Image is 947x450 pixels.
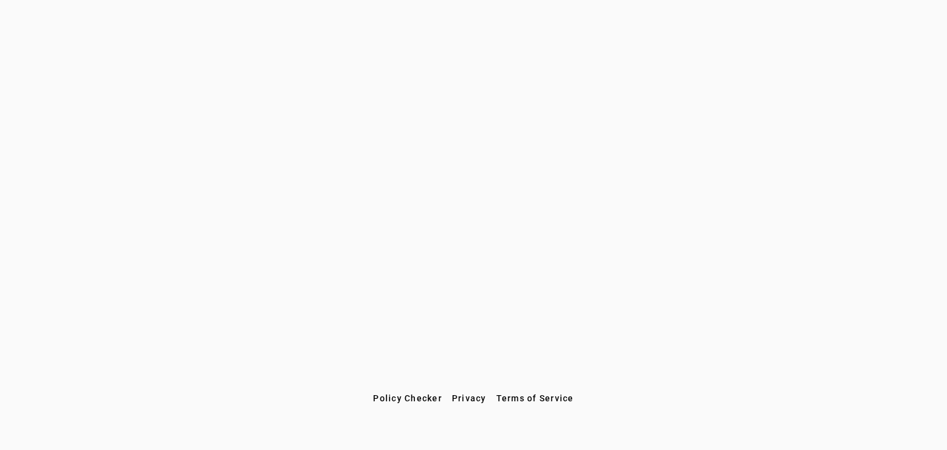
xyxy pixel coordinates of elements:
[373,393,442,403] span: Policy Checker
[447,387,491,409] button: Privacy
[496,393,574,403] span: Terms of Service
[452,393,486,403] span: Privacy
[368,387,447,409] button: Policy Checker
[491,387,579,409] button: Terms of Service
